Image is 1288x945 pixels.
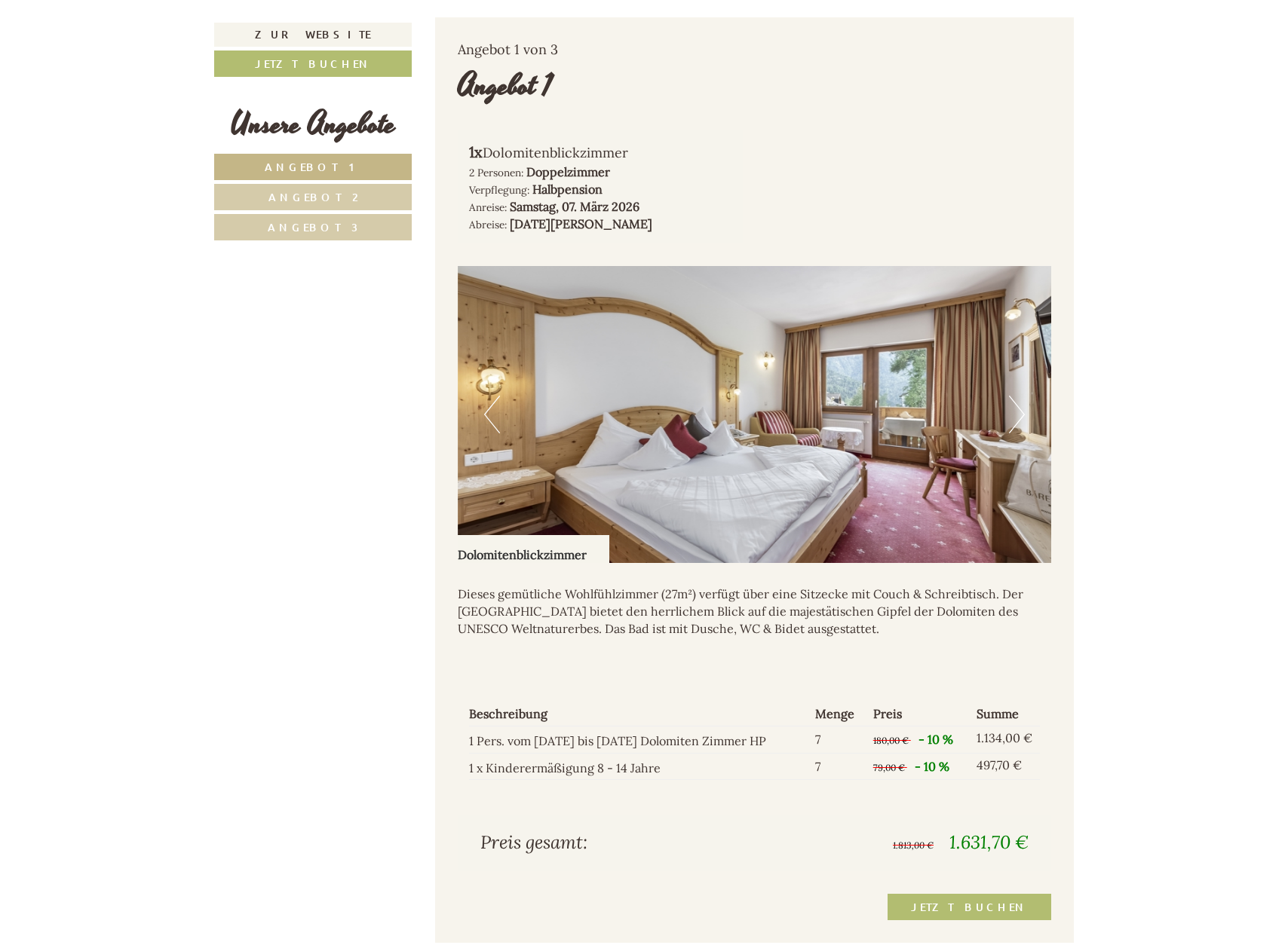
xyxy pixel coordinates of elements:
span: Angebot 1 [265,160,362,174]
button: Previous [484,396,500,433]
th: Summe [971,702,1040,726]
b: 1x [469,142,483,161]
span: Angebot 3 [268,220,358,234]
td: 497,70 € [971,753,1040,780]
td: 1.134,00 € [971,726,1040,753]
th: Menge [809,702,866,726]
span: Angebot 1 von 3 [458,41,558,58]
a: Jetzt buchen [214,50,412,77]
div: Unsere Angebote [214,103,412,146]
b: [DATE][PERSON_NAME] [510,216,652,231]
p: Dieses gemütliche Wohlfühlzimmer (27m²) verfügt über eine Sitzecke mit Couch & Schreibtisch. Der ... [458,586,1052,638]
div: Preis gesamt: [469,830,755,855]
a: Jetzt buchen [888,894,1051,920]
b: Doppelzimmer [526,164,610,179]
small: Abreise: [469,218,507,231]
div: Dolomitenblickzimmer [469,142,732,164]
span: Angebot 2 [268,190,358,204]
span: 1.813,00 € [893,839,934,851]
div: Dolomitenblickzimmer [458,535,609,564]
button: Next [1009,396,1025,433]
td: 7 [809,726,866,753]
th: Preis [867,702,971,726]
th: Beschreibung [469,702,810,726]
a: Zur Website [214,23,412,47]
b: Halbpension [532,182,603,197]
small: Anreise: [469,200,507,214]
td: 7 [809,753,866,780]
td: 1 Pers. vom [DATE] bis [DATE] Dolomiten Zimmer HP [469,726,810,753]
b: Samstag, 07. März 2026 [510,199,639,214]
img: image [458,266,1052,563]
span: - 10 % [918,732,953,747]
td: 1 x Kinderermäßigung 8 - 14 Jahre [469,753,810,780]
small: Verpflegung: [469,183,529,197]
span: 79,00 € [873,762,905,773]
span: 1.631,70 € [949,830,1029,854]
span: 180,00 € [873,735,909,746]
small: 2 Personen: [469,166,523,179]
div: Angebot 1 [458,65,553,108]
span: - 10 % [915,759,949,774]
